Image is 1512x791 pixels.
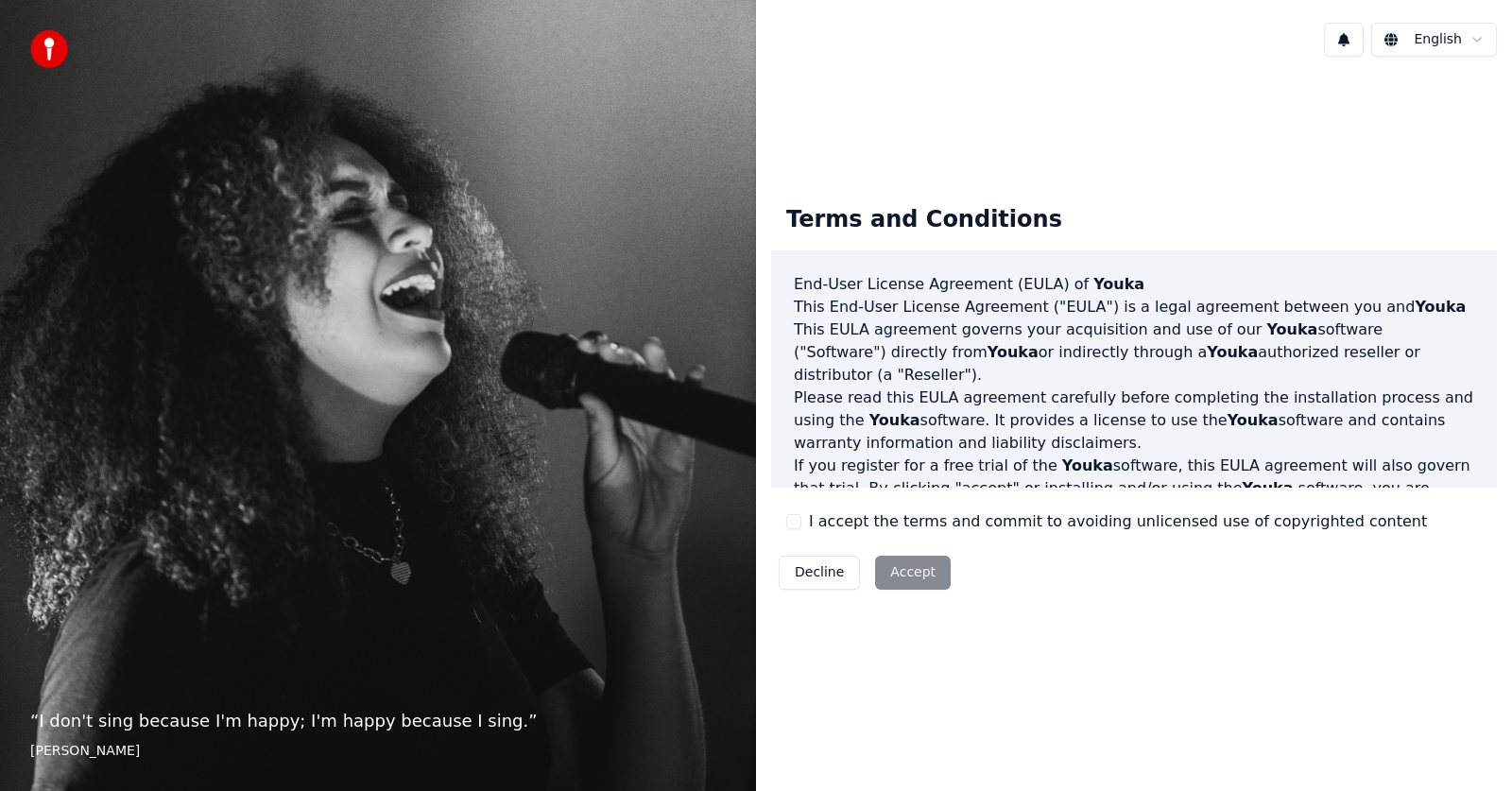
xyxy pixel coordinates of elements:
[30,742,726,761] footer: [PERSON_NAME]
[794,296,1474,318] p: This End-User License Agreement ("EULA") is a legal agreement between you and
[1228,411,1279,429] span: Youka
[771,190,1077,250] div: Terms and Conditions
[988,343,1039,361] span: Youka
[1093,275,1144,293] span: Youka
[869,411,920,429] span: Youka
[1062,456,1113,474] span: Youka
[794,318,1474,387] p: This EULA agreement governs your acquisition and use of our software ("Software") directly from o...
[30,708,726,734] p: “ I don't sing because I'm happy; I'm happy because I sing. ”
[1243,479,1294,497] span: Youka
[779,556,860,590] button: Decline
[30,30,68,68] img: youka
[1207,343,1258,361] span: Youka
[794,273,1474,296] h3: End-User License Agreement (EULA) of
[794,387,1474,455] p: Please read this EULA agreement carefully before completing the installation process and using th...
[1266,320,1317,338] span: Youka
[1415,298,1466,316] span: Youka
[794,455,1474,545] p: If you register for a free trial of the software, this EULA agreement will also govern that trial...
[809,510,1427,533] label: I accept the terms and commit to avoiding unlicensed use of copyrighted content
